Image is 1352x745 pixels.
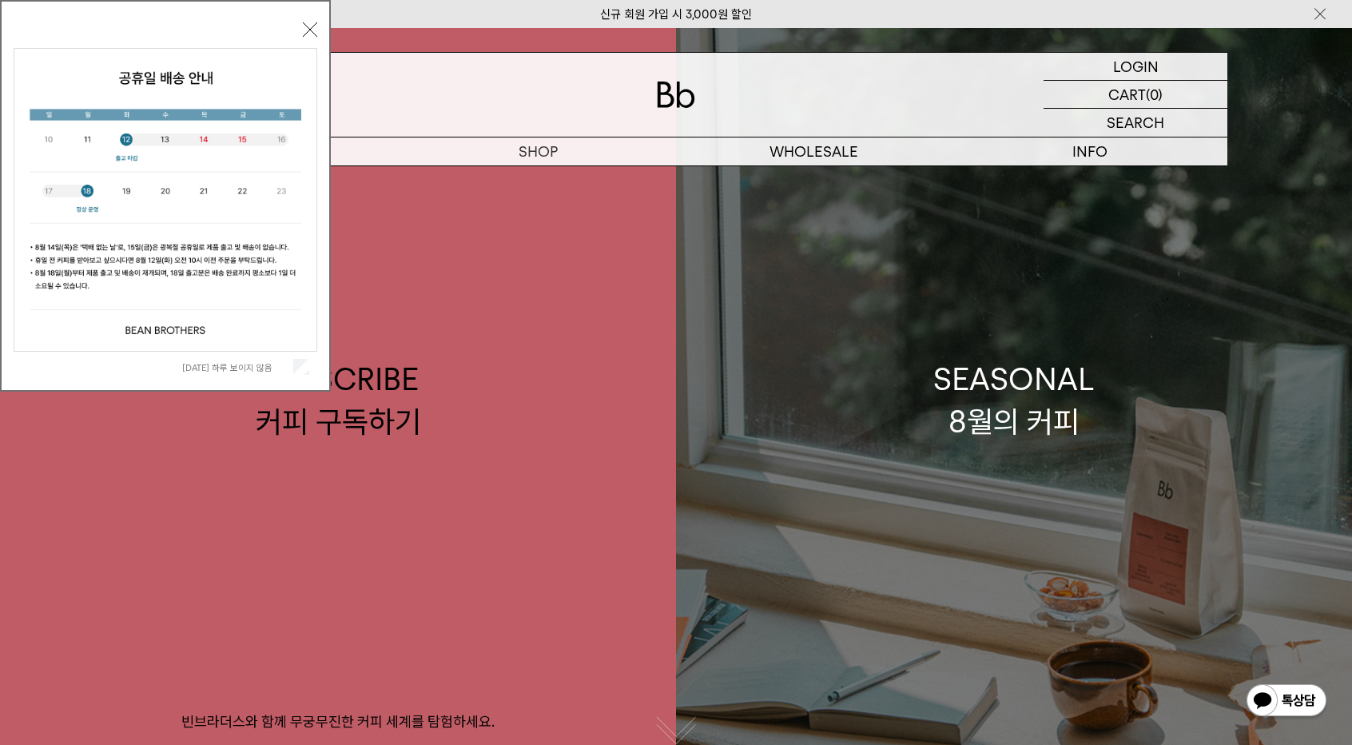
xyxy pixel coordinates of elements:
p: INFO [952,137,1227,165]
label: [DATE] 하루 보이지 않음 [182,362,290,373]
p: (0) [1146,81,1163,108]
a: 신규 회원 가입 시 3,000원 할인 [600,7,752,22]
a: CART (0) [1044,81,1227,109]
button: 닫기 [303,22,317,37]
img: 로고 [657,82,695,108]
img: 카카오톡 채널 1:1 채팅 버튼 [1245,683,1328,721]
div: SUBSCRIBE 커피 구독하기 [256,358,421,443]
a: LOGIN [1044,53,1227,81]
div: SEASONAL 8월의 커피 [933,358,1095,443]
p: LOGIN [1113,53,1159,80]
p: WHOLESALE [676,137,952,165]
p: SEARCH [1107,109,1164,137]
img: cb63d4bbb2e6550c365f227fdc69b27f_113810.jpg [14,49,316,351]
p: CART [1108,81,1146,108]
a: SHOP [400,137,676,165]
